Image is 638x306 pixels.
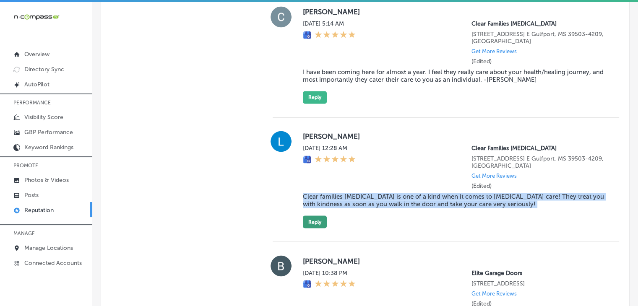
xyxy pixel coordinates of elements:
[13,13,60,21] img: 660ab0bf-5cc7-4cb8-ba1c-48b5ae0f18e60NCTV_CLogo_TV_Black_-500x88.png
[24,51,49,58] p: Overview
[471,173,517,179] p: Get More Reviews
[471,155,606,169] p: 15007 Creosote Road Ste. E
[471,48,517,54] p: Get More Reviews
[303,215,327,228] button: Reply
[24,207,54,214] p: Reputation
[303,193,606,208] blockquote: Clear families [MEDICAL_DATA] is one of a kind when it comes to [MEDICAL_DATA] care! They treat y...
[24,144,73,151] p: Keyword Rankings
[315,31,356,40] div: 5 Stars
[303,20,356,27] label: [DATE] 5:14 AM
[24,244,73,252] p: Manage Locations
[315,280,356,289] div: 5 Stars
[315,155,356,164] div: 5 Stars
[471,31,606,45] p: 15007 Creosote Road Ste. E
[471,58,492,65] label: (Edited)
[303,145,356,152] label: [DATE] 12:28 AM
[24,129,73,136] p: GBP Performance
[24,192,39,199] p: Posts
[24,114,63,121] p: Visibility Score
[471,290,517,296] p: Get More Reviews
[303,132,606,140] label: [PERSON_NAME]
[24,259,82,267] p: Connected Accounts
[303,8,606,16] label: [PERSON_NAME]
[471,269,606,276] p: Elite Garage Doors
[471,145,606,152] p: Clear Families Chiropractic
[24,66,64,73] p: Directory Sync
[471,182,492,189] label: (Edited)
[303,257,606,265] label: [PERSON_NAME]
[303,269,356,276] label: [DATE] 10:38 PM
[303,91,327,104] button: Reply
[471,280,606,287] p: 5692 S Quemoy Ct
[471,20,606,27] p: Clear Families Chiropractic
[24,81,49,88] p: AutoPilot
[24,176,69,184] p: Photos & Videos
[303,68,606,83] blockquote: I have been coming here for almost a year. I feel they really care about your health/healing jour...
